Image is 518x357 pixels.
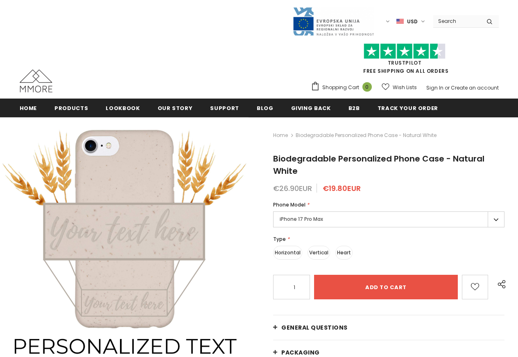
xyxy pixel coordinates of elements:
span: Lookbook [106,104,140,112]
label: Horizontal [273,246,302,260]
label: Heart [335,246,353,260]
a: Home [20,99,37,117]
a: Sign In [426,84,443,91]
span: Our Story [158,104,193,112]
span: Track your order [378,104,438,112]
span: 0 [362,82,372,92]
a: Shopping Cart 0 [311,81,376,94]
a: General Questions [273,315,504,340]
span: Blog [257,104,274,112]
span: Giving back [291,104,331,112]
a: Products [54,99,88,117]
span: USD [407,18,418,26]
a: Wish Lists [382,80,417,94]
span: Type [273,236,286,242]
a: Our Story [158,99,193,117]
span: Products [54,104,88,112]
a: Lookbook [106,99,140,117]
span: Wish Lists [393,83,417,92]
label: Vertical [308,246,330,260]
img: MMORE Cases [20,70,52,92]
a: support [210,99,239,117]
a: Home [273,130,288,140]
span: Phone Model [273,201,305,208]
span: General Questions [281,323,348,332]
span: FREE SHIPPING ON ALL ORDERS [311,47,499,74]
a: Javni Razpis [292,18,374,25]
label: iPhone 17 Pro Max [273,211,504,227]
span: €26.90EUR [273,183,312,193]
span: B2B [348,104,360,112]
span: or [445,84,450,91]
a: B2B [348,99,360,117]
input: Search Site [433,15,480,27]
span: support [210,104,239,112]
span: Biodegradable Personalized Phone Case - Natural White [296,130,437,140]
img: USD [396,18,404,25]
span: Biodegradable Personalized Phone Case - Natural White [273,153,484,177]
span: €19.80EUR [323,183,361,193]
span: Shopping Cart [322,83,359,92]
a: Create an account [451,84,499,91]
a: Track your order [378,99,438,117]
input: Add to cart [314,275,458,299]
img: Trust Pilot Stars [364,43,446,59]
img: Javni Razpis [292,7,374,36]
a: Giving back [291,99,331,117]
span: Home [20,104,37,112]
span: PACKAGING [281,348,320,357]
a: Blog [257,99,274,117]
a: Trustpilot [388,59,422,66]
